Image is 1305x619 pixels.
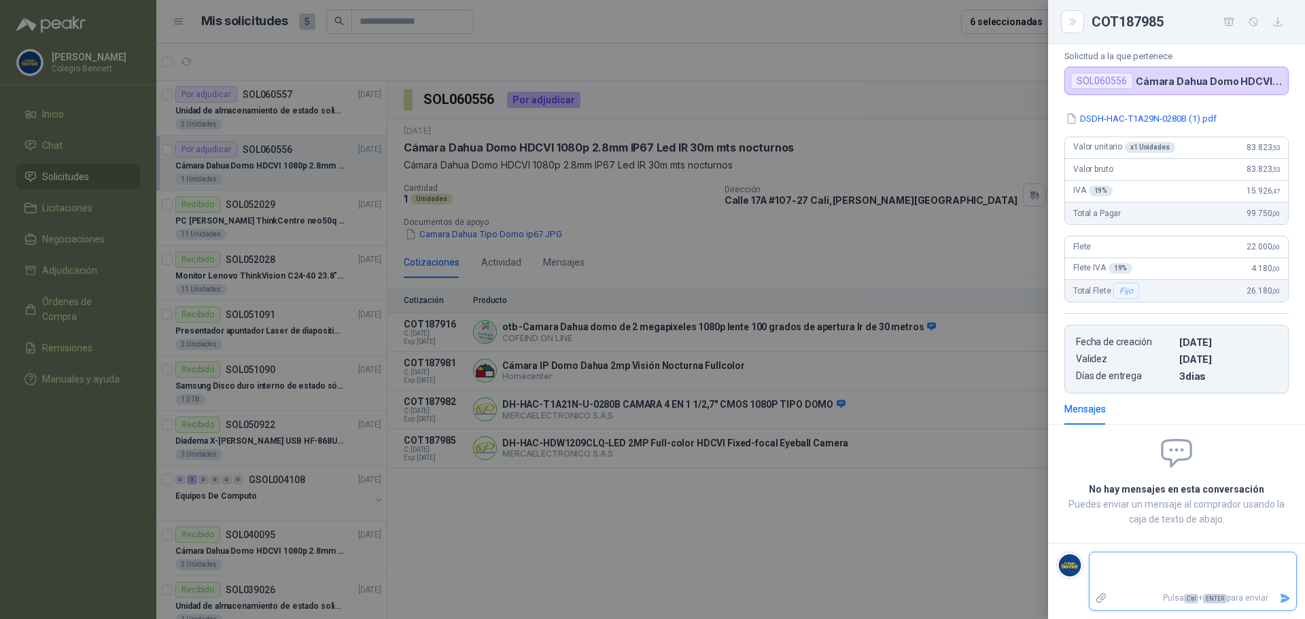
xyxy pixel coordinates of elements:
[1076,336,1174,348] p: Fecha de creación
[1272,144,1280,152] span: ,53
[1064,402,1106,417] div: Mensajes
[1073,164,1113,174] span: Valor bruto
[1136,75,1283,87] p: Cámara Dahua Domo HDCVI 1080p 2.8mm IP67 Led IR 30m mts nocturnos
[1109,263,1133,274] div: 19 %
[1272,265,1280,272] span: ,00
[1179,336,1277,348] p: [DATE]
[1272,243,1280,251] span: ,00
[1064,51,1289,61] p: Solicitud a la que pertenece
[1272,287,1280,295] span: ,00
[1203,594,1227,603] span: ENTER
[1064,14,1081,30] button: Close
[1076,370,1174,382] p: Días de entrega
[1113,586,1274,610] p: Pulsa + para enviar
[1247,186,1280,196] span: 15.926
[1113,283,1138,299] div: Fijo
[1247,209,1280,218] span: 99.750
[1073,283,1142,299] span: Total Flete
[1064,497,1289,527] p: Puedes enviar un mensaje al comprador usando la caja de texto de abajo.
[1064,111,1218,126] button: DSDH-HAC-T1A29N-0280B (1).pdf
[1073,263,1132,274] span: Flete IVA
[1089,185,1113,196] div: 19 %
[1057,552,1083,578] img: Company Logo
[1064,482,1289,497] h2: No hay mensajes en esta conversación
[1090,586,1113,610] label: Adjuntar archivos
[1272,210,1280,217] span: ,00
[1076,353,1174,365] p: Validez
[1073,209,1121,218] span: Total a Pagar
[1247,164,1280,174] span: 83.823
[1179,370,1277,382] p: 3 dias
[1247,286,1280,296] span: 26.180
[1092,11,1289,33] div: COT187985
[1071,73,1133,89] div: SOL060556
[1272,166,1280,173] span: ,53
[1274,586,1296,610] button: Enviar
[1073,142,1175,153] span: Valor unitario
[1073,242,1091,251] span: Flete
[1184,594,1198,603] span: Ctrl
[1073,185,1113,196] span: IVA
[1125,142,1175,153] div: x 1 Unidades
[1251,264,1280,273] span: 4.180
[1247,143,1280,152] span: 83.823
[1272,188,1280,195] span: ,47
[1179,353,1277,365] p: [DATE]
[1247,242,1280,251] span: 22.000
